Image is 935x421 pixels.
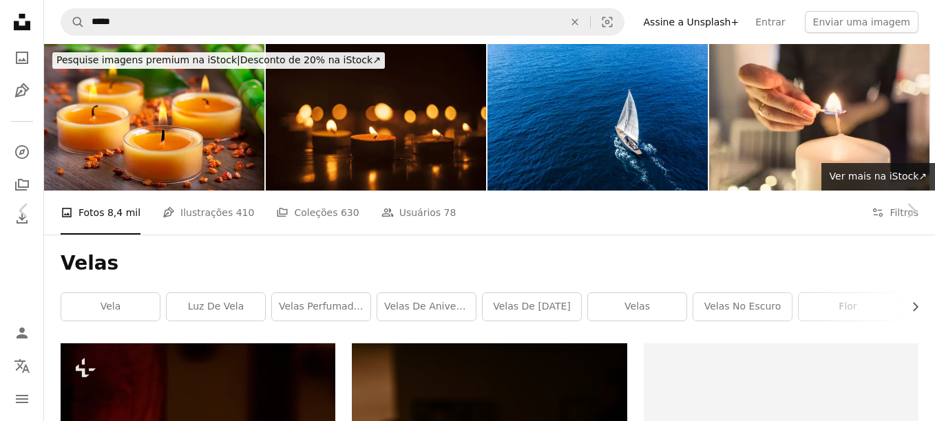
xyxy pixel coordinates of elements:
span: Pesquise imagens premium na iStock | [56,54,240,65]
a: Ilustrações 410 [162,191,254,235]
span: 630 [341,205,359,220]
span: 78 [444,205,456,220]
a: Próximo [887,144,935,277]
a: Ilustrações [8,77,36,105]
button: Enviar uma imagem [805,11,918,33]
span: Ver mais na iStock ↗ [830,171,927,182]
button: Menu [8,385,36,413]
img: Pequeno laranja velas e pedras com decoração em bambu [44,44,264,191]
div: Desconto de 20% na iStock ↗ [52,52,385,69]
button: Limpar [560,9,590,35]
a: vela [61,293,160,321]
img: Mãe acendendo vela durante a ceia da véspera de Natal. [709,44,929,191]
img: velas queimando no escuro no chão [266,44,486,191]
button: Filtros [872,191,918,235]
a: Explorar [8,138,36,166]
a: Entrar / Cadastrar-se [8,319,36,347]
img: Sailing [487,44,708,191]
a: Coleções 630 [276,191,359,235]
a: Usuários 78 [381,191,456,235]
a: Velas [588,293,686,321]
a: velas perfumadas [272,293,370,321]
span: 410 [236,205,255,220]
h1: Velas [61,251,918,276]
a: velas de [DATE] [483,293,581,321]
a: Entrar [747,11,793,33]
button: Pesquisa visual [591,9,624,35]
button: Idioma [8,352,36,380]
form: Pesquise conteúdo visual em todo o site [61,8,624,36]
a: Assine a Unsplash+ [635,11,748,33]
button: rolar lista para a direita [903,293,918,321]
a: velas de aniversário [377,293,476,321]
a: Fotos [8,44,36,72]
button: Pesquise na Unsplash [61,9,85,35]
a: flor [799,293,897,321]
a: Ver mais na iStock↗ [821,163,935,191]
a: Pesquise imagens premium na iStock|Desconto de 20% na iStock↗ [44,44,393,77]
a: luz de vela [167,293,265,321]
a: velas no escuro [693,293,792,321]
